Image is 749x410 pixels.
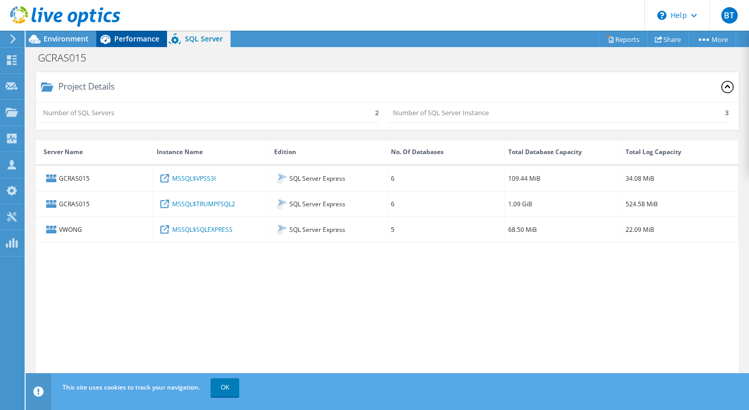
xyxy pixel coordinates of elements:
[53,83,115,90] div: Project Details
[270,191,387,217] div: SQL Server Express
[689,31,736,47] a: More
[508,224,537,235] div: 68.50 MiB
[43,107,114,118] p: Number of SQL Servers
[626,172,654,184] div: 34.08 MiB
[598,31,648,47] a: Reports
[274,146,296,158] div: Edition
[391,224,394,235] div: 5
[508,146,582,158] div: Total Database Capacity
[391,146,444,158] div: No. Of Databases
[721,7,738,24] span: BT
[647,31,689,47] a: Share
[36,217,153,242] div: VWONG
[44,146,83,158] div: Server Name
[172,224,233,235] a: MSSQL$SQLEXPRESS
[44,34,89,44] span: Environment
[508,198,532,209] div: 1.09 GiB
[725,107,729,118] p: 3
[657,11,667,20] svg: \n
[626,198,658,209] div: 524.58 MiB
[36,166,153,191] div: GCRAS015
[508,172,540,184] div: 109.44 MiB
[157,146,203,158] div: Instance Name
[626,224,654,235] div: 22.09 MiB
[270,217,387,242] div: SQL Server Express
[393,107,489,118] p: Number of SQL Server Instance
[63,383,200,392] span: This site uses cookies to track your navigation.
[33,52,102,63] h1: GCRAS015
[626,146,681,158] div: Total Log Capacity
[114,34,159,44] span: Performance
[375,107,379,118] p: 2
[185,34,223,44] span: SQL Server
[36,191,153,217] div: GCRAS015
[172,172,216,184] a: MSSQL$VPSS3I
[391,172,394,184] div: 6
[211,378,239,397] a: OK
[270,166,387,191] div: SQL Server Express
[172,198,235,209] a: MSSQL$TRUMPFSQL2
[391,198,394,209] div: 6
